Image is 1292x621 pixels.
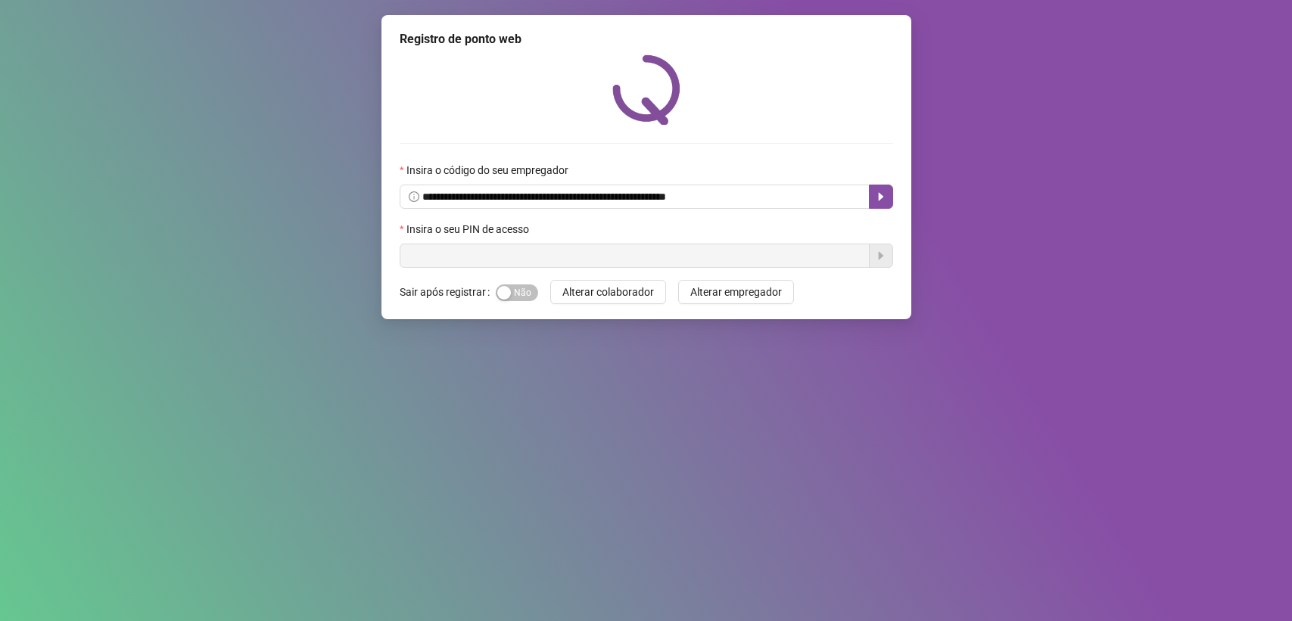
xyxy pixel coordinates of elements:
[409,191,419,202] span: info-circle
[400,30,893,48] div: Registro de ponto web
[612,54,680,125] img: QRPoint
[875,191,887,203] span: caret-right
[550,280,666,304] button: Alterar colaborador
[678,280,794,304] button: Alterar empregador
[562,284,654,300] span: Alterar colaborador
[690,284,782,300] span: Alterar empregador
[400,221,539,238] label: Insira o seu PIN de acesso
[400,280,496,304] label: Sair após registrar
[400,162,578,179] label: Insira o código do seu empregador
